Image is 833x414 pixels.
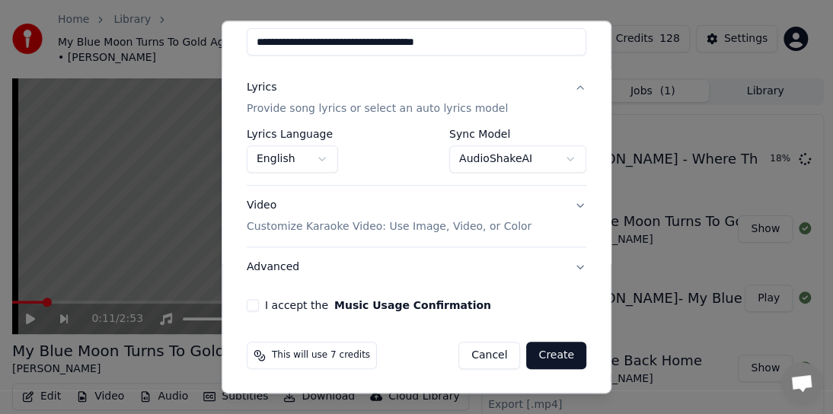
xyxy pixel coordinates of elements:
label: Lyrics Language [247,129,338,139]
button: Cancel [458,342,520,369]
p: Customize Karaoke Video: Use Image, Video, or Color [247,219,531,234]
button: Create [526,342,586,369]
label: Title [247,11,586,22]
label: I accept the [265,300,491,310]
button: I accept the [334,300,491,310]
button: VideoCustomize Karaoke Video: Use Image, Video, or Color [247,186,586,247]
span: This will use 7 credits [272,349,370,361]
div: Video [247,198,531,234]
button: LyricsProvide song lyrics or select an auto lyrics model [247,68,586,129]
button: Advanced [247,247,586,287]
div: Lyrics [247,80,276,95]
label: Sync Model [449,129,586,139]
p: Provide song lyrics or select an auto lyrics model [247,101,508,116]
div: LyricsProvide song lyrics or select an auto lyrics model [247,129,586,185]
